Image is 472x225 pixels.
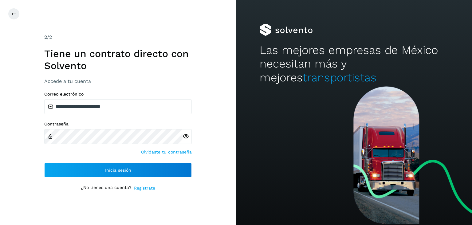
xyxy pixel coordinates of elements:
label: Correo electrónico [44,92,192,97]
label: Contraseña [44,121,192,127]
span: Inicia sesión [105,168,131,172]
p: ¿No tienes una cuenta? [81,185,132,191]
span: 2 [44,34,47,40]
a: Olvidaste tu contraseña [141,149,192,155]
h1: Tiene un contrato directo con Solvento [44,48,192,72]
button: Inicia sesión [44,163,192,178]
a: Regístrate [134,185,155,191]
h2: Las mejores empresas de México necesitan más y mejores [260,43,448,84]
h3: Accede a tu cuenta [44,78,192,84]
span: transportistas [303,71,376,84]
div: /2 [44,34,192,41]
